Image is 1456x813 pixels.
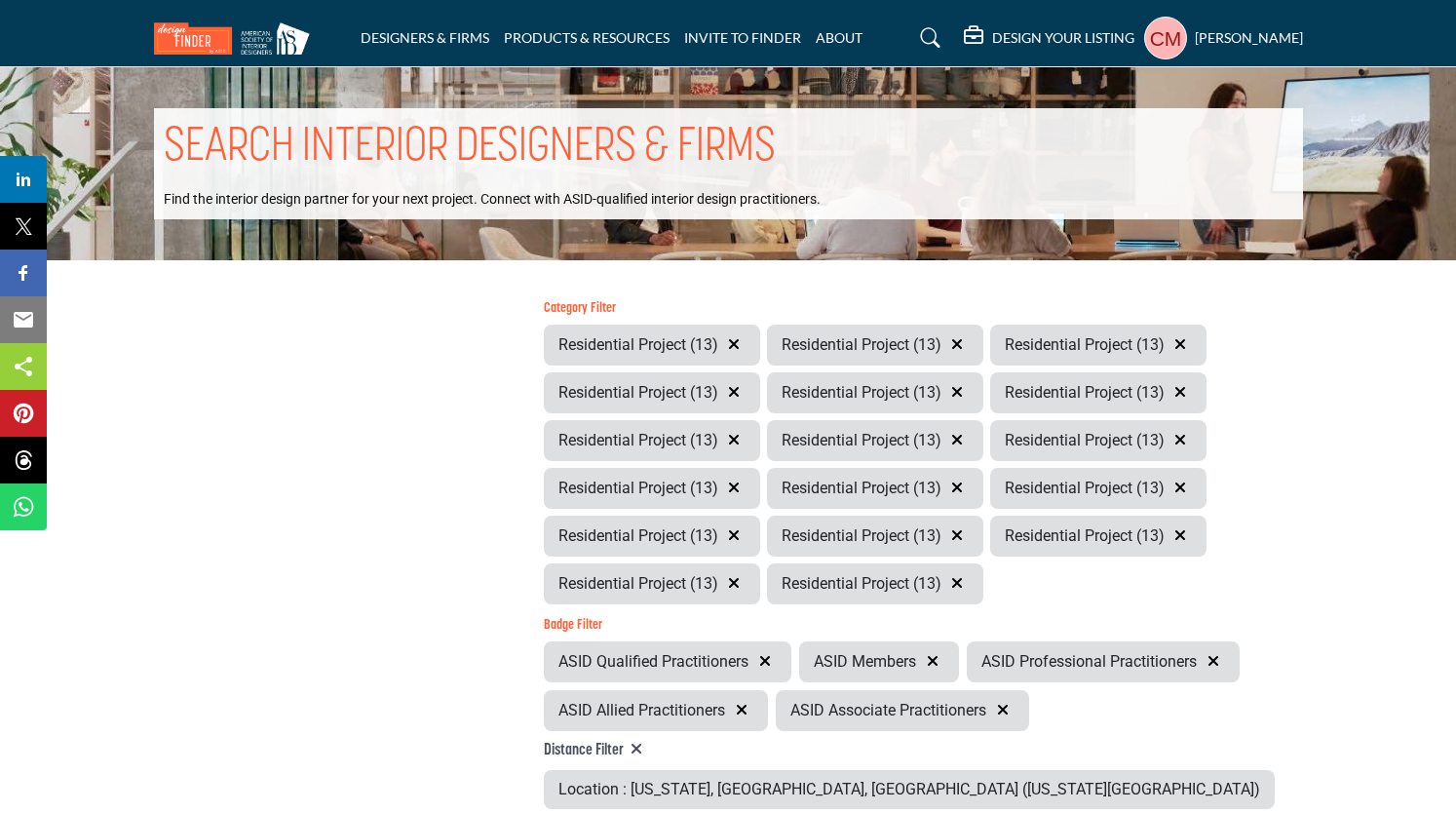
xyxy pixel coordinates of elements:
[782,526,941,545] span: Residential Project (13)
[1195,28,1303,48] h5: [PERSON_NAME]
[558,650,748,674] span: ASID Qualified Practitioners
[1005,526,1165,545] span: Residential Project (13)
[1005,335,1165,354] span: Residential Project (13)
[558,479,718,497] span: Residential Project (13)
[782,383,941,402] span: Residential Project (13)
[164,190,821,210] p: Find the interior design partner for your next project. Connect with ASID-qualified interior desi...
[992,29,1134,47] h5: DESIGN YOUR LISTING
[1144,17,1187,59] button: Show hide supplier dropdown
[558,574,718,593] span: Residential Project (13)
[782,479,941,497] span: Residential Project (13)
[544,301,1303,318] h6: Category Filter
[558,699,725,722] span: ASID Allied Practitioners
[782,574,941,593] span: Residential Project (13)
[814,650,916,674] span: ASID Members
[504,29,670,46] a: PRODUCTS & RESOURCES
[964,26,1134,50] div: DESIGN YOUR LISTING
[782,431,941,449] span: Residential Project (13)
[684,29,801,46] a: INVITE TO FINDER
[544,618,1303,635] h6: Badge Filter
[1005,479,1165,497] span: Residential Project (13)
[782,335,941,354] span: Residential Project (13)
[558,431,718,449] span: Residential Project (13)
[558,780,1260,798] span: Location : [US_STATE], [GEOGRAPHIC_DATA], [GEOGRAPHIC_DATA] ([US_STATE][GEOGRAPHIC_DATA])
[1005,383,1165,402] span: Residential Project (13)
[558,383,718,402] span: Residential Project (13)
[154,22,320,55] img: Site Logo
[1005,431,1165,449] span: Residential Project (13)
[544,741,1303,760] h4: Distance Filter
[558,335,718,354] span: Residential Project (13)
[981,650,1197,674] span: ASID Professional Practitioners
[558,526,718,545] span: Residential Project (13)
[164,118,776,178] h1: SEARCH INTERIOR DESIGNERS & FIRMS
[816,29,862,46] a: ABOUT
[361,29,489,46] a: DESIGNERS & FIRMS
[901,22,953,54] a: Search
[790,699,986,722] span: ASID Associate Practitioners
